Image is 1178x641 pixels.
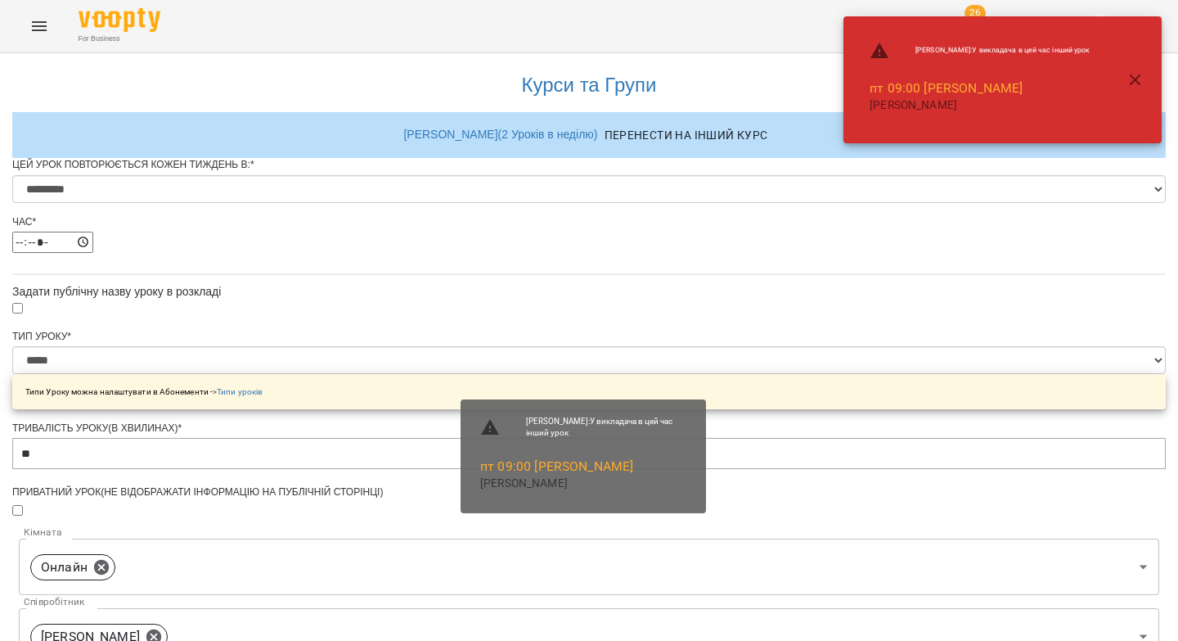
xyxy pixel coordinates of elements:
div: Онлайн [30,554,115,580]
p: Типи Уроку можна налаштувати в Абонементи -> [25,386,263,398]
p: [PERSON_NAME] [870,97,1090,114]
li: [PERSON_NAME] : У викладача в цей час інший урок [857,34,1103,67]
span: 26 [964,5,986,21]
span: For Business [79,34,160,44]
div: Приватний урок(не відображати інформацію на публічній сторінці) [12,485,1166,499]
div: Онлайн [19,539,1159,595]
button: Menu [20,7,59,46]
h3: Курси та Групи [20,74,1158,96]
div: Задати публічну назву уроку в розкладі [12,283,1166,300]
div: Тривалість уроку(в хвилинах) [12,422,1166,436]
div: Час [12,215,1166,229]
p: Онлайн [41,557,88,577]
span: Перенести на інший курс [605,125,768,145]
img: Voopty Logo [79,8,160,32]
div: Цей урок повторюється кожен тиждень в: [12,158,1166,172]
a: [PERSON_NAME] ( 2 Уроків в неділю ) [403,128,597,141]
button: Перенести на інший курс [598,120,775,150]
a: пт 09:00 [PERSON_NAME] [870,80,1023,96]
div: Тип Уроку [12,330,1166,344]
a: Типи уроків [217,387,263,396]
